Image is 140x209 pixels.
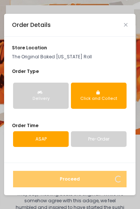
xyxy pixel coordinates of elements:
[13,131,69,147] a: ASAP
[12,21,51,29] div: Order Details
[18,96,64,102] div: Delivery
[12,53,128,60] p: The Original Baked [US_STATE] Roll
[71,83,127,109] button: Click and Collect
[12,44,47,51] span: store location
[13,83,69,109] button: Delivery
[12,68,39,74] span: Order Type
[13,171,127,187] button: Proceed
[12,122,38,129] span: Order Time
[71,131,127,147] a: Pre-Order
[124,23,128,27] button: Close
[76,96,122,102] div: Click and Collect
